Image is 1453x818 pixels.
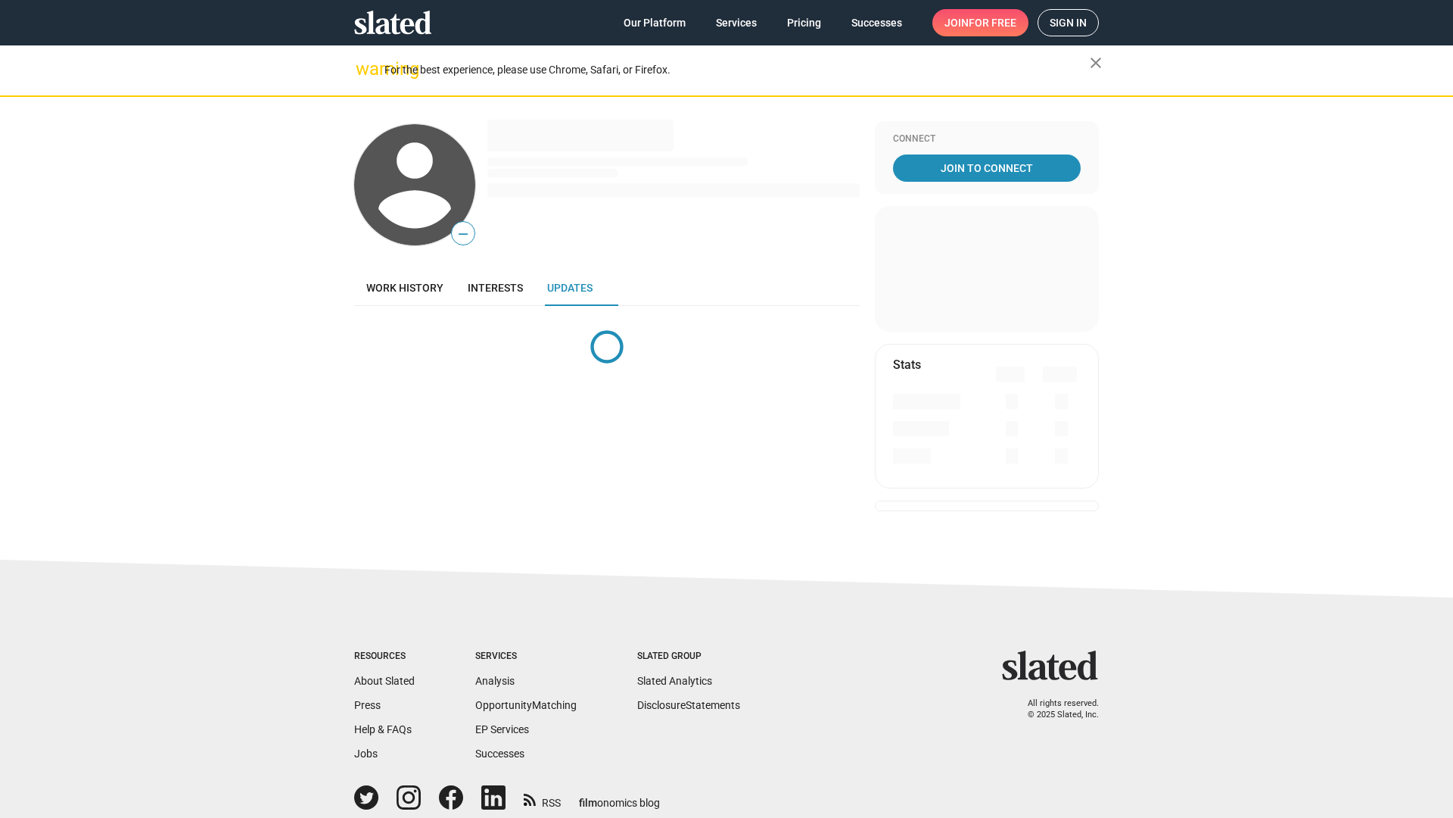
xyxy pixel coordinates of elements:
mat-icon: warning [356,60,374,78]
a: filmonomics blog [579,784,660,810]
span: Our Platform [624,9,686,36]
a: Work history [354,270,456,306]
span: Join [944,9,1016,36]
div: Connect [893,133,1081,145]
a: Updates [535,270,605,306]
span: film [579,797,597,809]
span: Services [716,9,757,36]
a: Press [354,699,381,711]
a: Our Platform [611,9,698,36]
a: Help & FAQs [354,723,412,735]
span: Successes [851,9,902,36]
a: About Slated [354,675,415,687]
mat-icon: close [1087,54,1105,72]
span: Interests [468,282,523,294]
a: Join To Connect [893,155,1081,182]
a: Successes [839,9,914,36]
span: Pricing [787,9,821,36]
a: Interests [456,270,535,306]
a: Pricing [775,9,833,36]
a: Successes [475,748,524,760]
span: Work history [366,282,443,294]
a: Slated Analytics [637,675,712,687]
mat-card-title: Stats [893,357,921,373]
a: Analysis [475,675,515,687]
p: All rights reserved. © 2025 Slated, Inc. [1012,698,1099,720]
div: For the best experience, please use Chrome, Safari, or Firefox. [384,60,1090,80]
a: Sign in [1038,9,1099,36]
span: Sign in [1050,10,1087,36]
span: Join To Connect [896,155,1078,182]
a: Jobs [354,748,378,760]
span: for free [969,9,1016,36]
div: Slated Group [637,651,740,663]
a: OpportunityMatching [475,699,577,711]
a: EP Services [475,723,529,735]
div: Resources [354,651,415,663]
a: DisclosureStatements [637,699,740,711]
a: Services [704,9,769,36]
div: Services [475,651,577,663]
a: RSS [524,787,561,810]
span: — [452,224,474,244]
span: Updates [547,282,593,294]
a: Joinfor free [932,9,1028,36]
